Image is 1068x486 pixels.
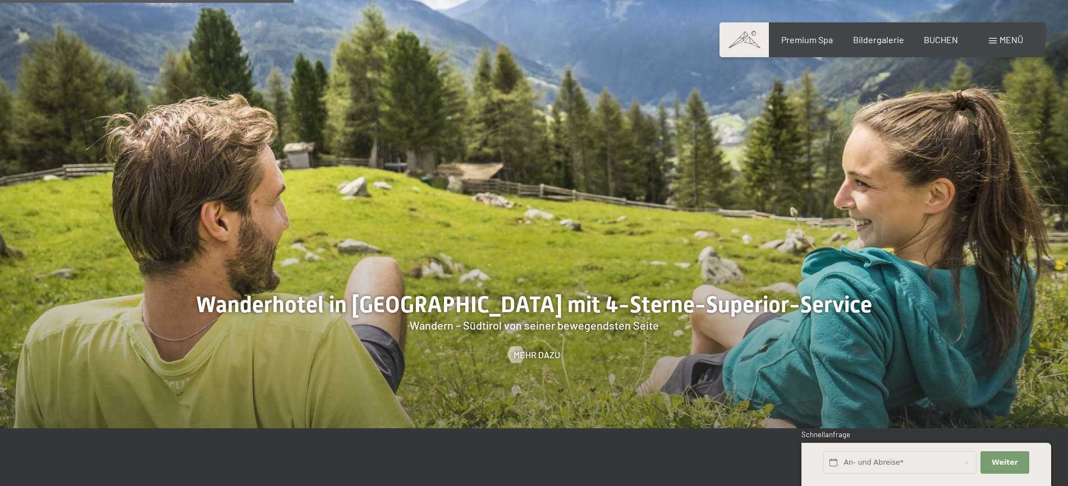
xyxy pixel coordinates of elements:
[980,451,1029,474] button: Weiter
[514,349,560,361] span: Mehr dazu
[801,430,850,439] span: Schnellanfrage
[992,457,1018,468] span: Weiter
[924,34,958,45] a: BUCHEN
[853,34,904,45] a: Bildergalerie
[781,34,833,45] a: Premium Spa
[1000,34,1023,45] span: Menü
